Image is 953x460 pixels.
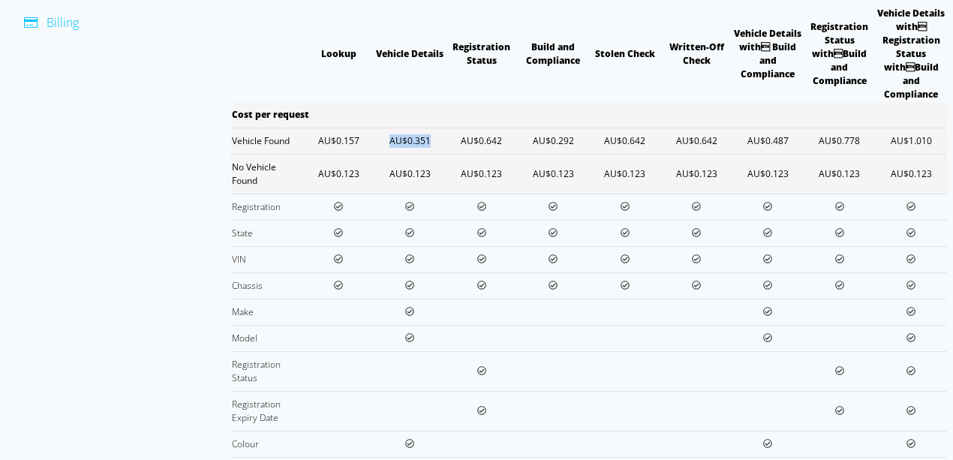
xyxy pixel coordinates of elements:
[231,102,518,128] td: Cost per request
[47,14,79,31] span: Billing
[302,154,374,194] td: AU$0.123
[732,6,804,102] th: Vehicle Details with Build and Compliance
[732,128,804,154] td: AU$0.487
[804,128,875,154] td: AU$0.778
[231,325,302,351] td: Model
[876,6,947,102] th: Vehicle Details with Registration Status withBuild and Compliance
[518,128,589,154] td: AU$0.292
[804,6,875,102] th: Registration Status withBuild and Compliance
[231,194,302,220] td: Registration
[804,154,875,194] td: AU$0.123
[876,154,947,194] td: AU$0.123
[589,6,660,102] th: Stolen Check
[518,154,589,194] td: AU$0.123
[24,14,79,31] a: Billing
[374,154,446,194] td: AU$0.123
[231,128,302,154] td: Vehicle Found
[231,220,302,246] td: State
[231,431,302,457] td: Colour
[518,6,589,102] th: Build and Compliance
[302,6,374,102] th: Lookup
[660,154,732,194] td: AU$0.123
[732,154,804,194] td: AU$0.123
[876,128,947,154] td: AU$1.010
[231,391,302,431] td: Registration Expiry Date
[446,128,517,154] td: AU$0.642
[446,6,517,102] th: Registration Status
[660,128,732,154] td: AU$0.642
[589,154,660,194] td: AU$0.123
[231,272,302,299] td: Chassis
[446,154,517,194] td: AU$0.123
[374,6,446,102] th: Vehicle Details
[302,128,374,154] td: AU$0.157
[374,128,446,154] td: AU$0.351
[660,6,732,102] th: Written-Off Check
[231,299,302,325] td: Make
[231,246,302,272] td: VIN
[231,154,302,194] td: No Vehicle Found
[589,128,660,154] td: AU$0.642
[231,351,302,391] td: Registration Status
